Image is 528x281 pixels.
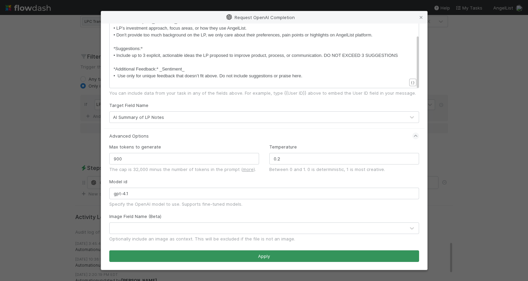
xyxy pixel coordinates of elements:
div: AI Summary of LP Notes [113,114,164,121]
label: Temperature [269,143,297,150]
span: • Use only for unique feedback that doesn’t fit above. Do not include suggestions or praise here. [114,73,303,78]
div: Specify the OpenAI model to use. Supports fine-tuned models. [109,201,419,207]
label: Model id [109,178,127,185]
label: Max tokens to generate [109,143,161,150]
span: • Don't provide too much background on the LP, we only care about their preferences, pain points ... [114,32,373,37]
span: *Suggestions:* [114,46,143,51]
label: Target Field Name [109,102,148,109]
span: *Additional Feedback:* _Sentiment_ [114,66,185,72]
input: gpt-4.1 [109,188,419,199]
span: • Include up to 3 explicit, actionable ideas the LP proposed to improve product, process, or comm... [114,53,398,58]
img: openai-logo-6c72d3214ab305b6eb66.svg [226,14,232,20]
button: Apply [109,250,419,262]
span: • LP’s investment approach, focus areas, or how they use AngelList. [114,26,247,31]
div: Between 0 and 1. 0 is deterministic, 1 is most creative. [269,166,419,173]
span: The cap is 32,000 minus the number of tokens in the prompt ( ). [109,167,256,172]
input: 100 [109,153,259,165]
label: Image Field Name (Beta) [109,213,161,220]
div: Request OpenAI Completion [101,11,427,24]
input: 0.7 [269,153,419,165]
div: Optionally include an image as context. This will be excluded if the file is not an image. [109,235,419,242]
a: more [243,167,254,172]
button: { } [409,79,416,86]
span: Advanced Options [109,132,149,139]
div: You can include data from your task in any of the fields above. For example, type {{User ID}} abo... [109,90,419,96]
